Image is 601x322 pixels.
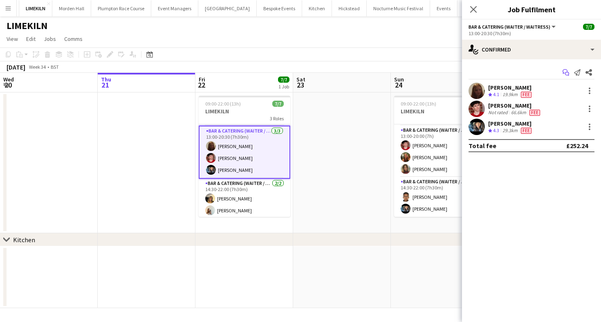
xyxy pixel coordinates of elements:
[27,64,47,70] span: Week 34
[332,0,367,16] button: Hickstead
[44,35,56,43] span: Jobs
[462,4,601,15] h3: Job Fulfilment
[528,109,542,116] div: Crew has different fees then in role
[296,76,305,83] span: Sat
[199,126,290,179] app-card-role: Bar & Catering (Waiter / waitress)3/313:00-20:30 (7h30m)[PERSON_NAME][PERSON_NAME][PERSON_NAME]
[457,0,509,16] button: British Motor Show
[52,0,91,16] button: Morden Hall
[100,80,111,90] span: 21
[3,76,14,83] span: Wed
[394,177,486,217] app-card-role: Bar & Catering (Waiter / waitress)2/214:30-22:00 (7h30m)[PERSON_NAME][PERSON_NAME]
[199,108,290,115] h3: LIMEKILN
[521,92,531,98] span: Fee
[401,101,436,107] span: 09:00-22:00 (13h)
[26,35,36,43] span: Edit
[23,34,39,44] a: Edit
[488,102,542,109] div: [PERSON_NAME]
[488,120,533,127] div: [PERSON_NAME]
[205,101,241,107] span: 09:00-22:00 (13h)
[509,109,528,116] div: 66.6km
[519,127,533,134] div: Crew has different fees then in role
[51,64,59,70] div: BST
[199,96,290,217] app-job-card: 09:00-22:00 (13h)7/7LIMEKILN3 Roles09:00-19:00 (10h)[PERSON_NAME][US_STATE][PERSON_NAME]Bar & Cat...
[394,126,486,177] app-card-role: Bar & Catering (Waiter / waitress)3/313:00-20:00 (7h)[PERSON_NAME][PERSON_NAME][PERSON_NAME]
[7,35,18,43] span: View
[197,80,205,90] span: 22
[469,30,594,36] div: 13:00-20:30 (7h30m)
[278,83,289,90] div: 1 Job
[61,34,86,44] a: Comms
[462,40,601,59] div: Confirmed
[493,127,499,133] span: 4.3
[272,101,284,107] span: 7/7
[469,24,557,30] button: Bar & Catering (Waiter / waitress)
[566,142,588,150] div: £252.24
[367,0,430,16] button: Nocturne Music Festival
[2,80,14,90] span: 20
[7,63,25,71] div: [DATE]
[270,115,284,122] span: 3 Roles
[198,0,257,16] button: [GEOGRAPHIC_DATA]
[488,84,533,91] div: [PERSON_NAME]
[519,91,533,98] div: Crew has different fees then in role
[40,34,59,44] a: Jobs
[199,76,205,83] span: Fri
[394,96,486,217] app-job-card: 09:00-22:00 (13h)7/7LIMEKILN3 Roles09:00-17:45 (8h45m)[PERSON_NAME][PERSON_NAME]Bar & Catering (W...
[278,77,289,83] span: 7/7
[295,80,305,90] span: 23
[488,109,509,116] div: Not rated
[529,110,540,116] span: Fee
[393,80,404,90] span: 24
[101,76,111,83] span: Thu
[469,142,496,150] div: Total fee
[521,128,531,134] span: Fee
[501,91,519,98] div: 19.9km
[13,236,35,244] div: Kitchen
[501,127,519,134] div: 29.3km
[583,24,594,30] span: 7/7
[394,108,486,115] h3: LIMEKILN
[91,0,151,16] button: Plumpton Race Course
[430,0,457,16] button: Events
[7,20,47,32] h1: LIMEKILN
[199,179,290,218] app-card-role: Bar & Catering (Waiter / waitress)2/214:30-22:00 (7h30m)[PERSON_NAME][PERSON_NAME]
[257,0,302,16] button: Bespoke Events
[19,0,52,16] button: LIMEKILN
[3,34,21,44] a: View
[493,91,499,97] span: 4.1
[64,35,83,43] span: Comms
[469,24,550,30] span: Bar & Catering (Waiter / waitress)
[394,76,404,83] span: Sun
[302,0,332,16] button: Kitchen
[151,0,198,16] button: Event Managers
